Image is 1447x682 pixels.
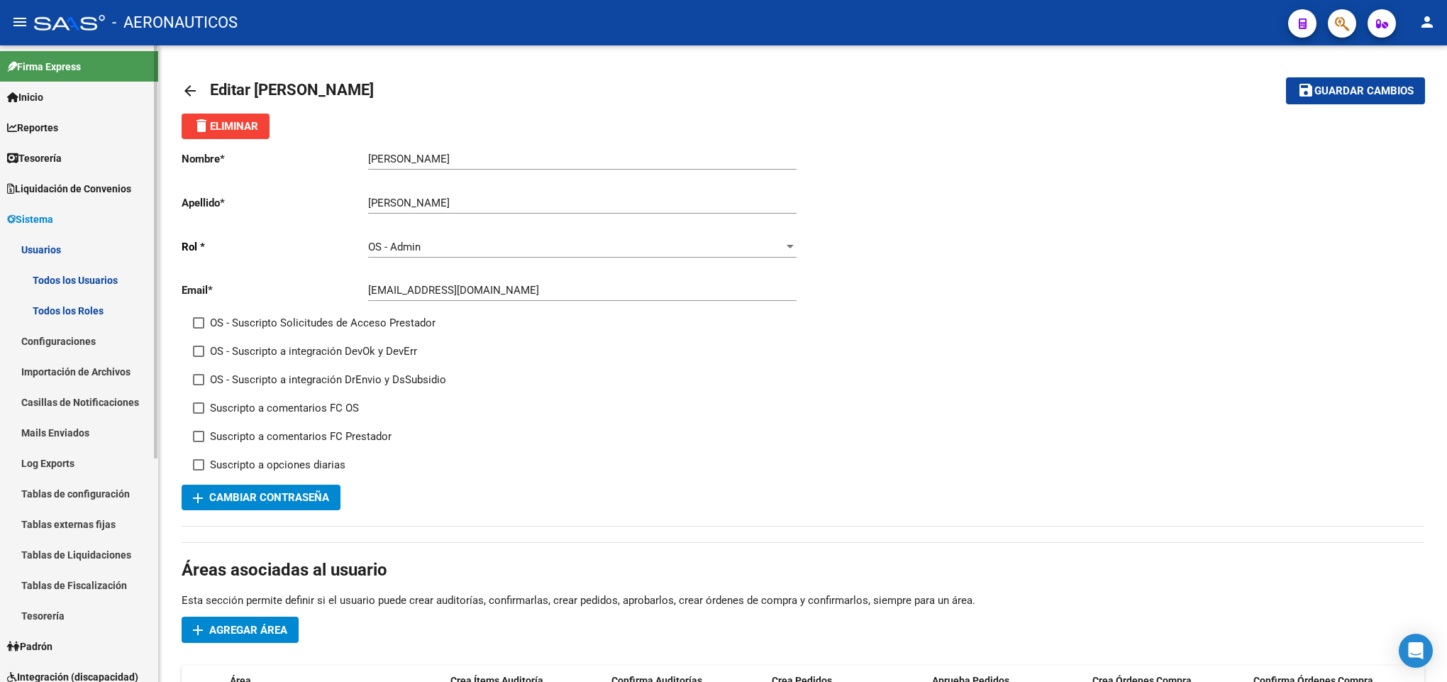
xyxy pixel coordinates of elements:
span: Guardar cambios [1314,85,1414,98]
div: Open Intercom Messenger [1399,634,1433,668]
span: Firma Express [7,59,81,75]
p: Esta sección permite definir si el usuario puede crear auditorías, confirmarlas, crear pedidos, a... [182,593,1424,608]
mat-icon: add [189,490,206,507]
button: Agregar Área [182,617,299,643]
span: Eliminar [193,120,258,133]
button: Cambiar Contraseña [182,485,340,510]
p: Apellido [182,195,368,211]
mat-icon: delete [193,117,210,134]
button: Guardar cambios [1286,77,1425,104]
p: Nombre [182,151,368,167]
span: OS - Suscripto Solicitudes de Acceso Prestador [210,314,436,331]
span: OS - Admin [368,241,421,253]
span: Suscripto a opciones diarias [210,456,345,473]
p: Rol * [182,239,368,255]
span: - AERONAUTICOS [112,7,238,38]
mat-icon: add [189,622,206,639]
span: Reportes [7,120,58,136]
span: Sistema [7,211,53,227]
span: Inicio [7,89,43,105]
span: Agregar Área [209,624,287,637]
button: Eliminar [182,114,270,139]
span: Cambiar Contraseña [193,491,329,504]
span: Padrón [7,639,52,654]
span: Suscripto a comentarios FC Prestador [210,428,392,445]
mat-icon: save [1297,82,1314,99]
mat-icon: arrow_back [182,82,199,99]
span: OS - Suscripto a integración DevOk y DevErr [210,343,417,360]
h1: Áreas asociadas al usuario [182,559,1424,581]
span: OS - Suscripto a integración DrEnvio y DsSubsidio [210,371,446,388]
mat-icon: menu [11,13,28,31]
span: Tesorería [7,150,62,166]
span: Liquidación de Convenios [7,181,131,197]
span: Suscripto a comentarios FC OS [210,400,359,417]
mat-icon: person [1419,13,1436,31]
p: Email [182,282,368,298]
span: Editar [PERSON_NAME] [210,81,374,99]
